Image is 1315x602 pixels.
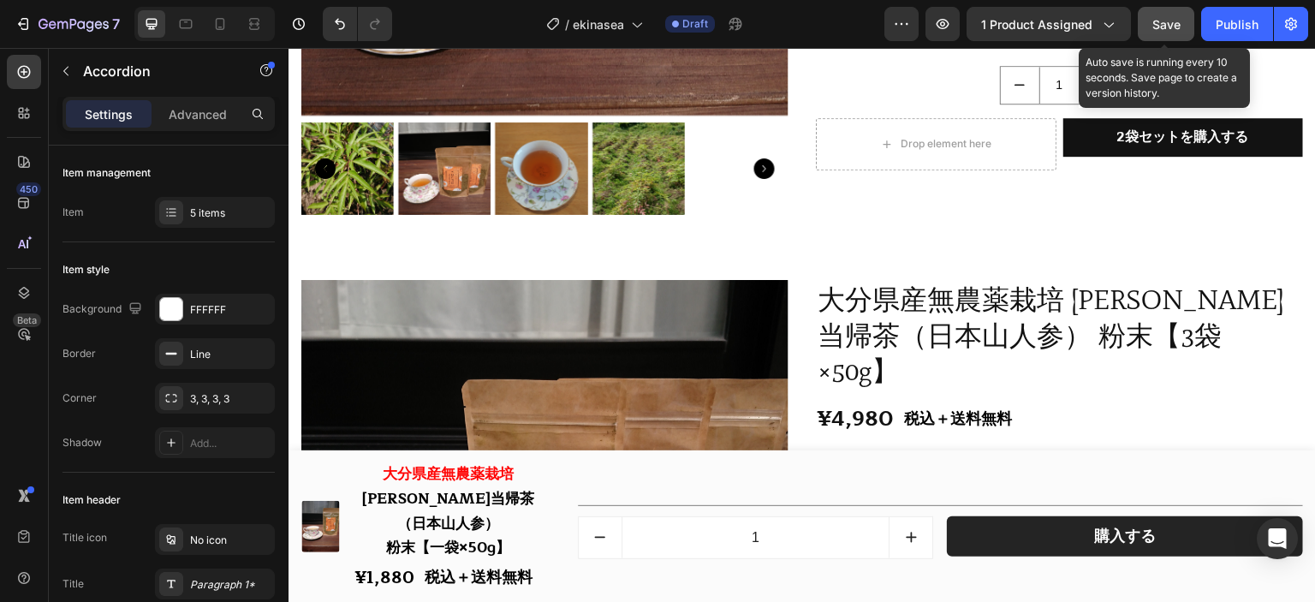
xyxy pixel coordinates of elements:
[62,205,84,220] div: Item
[565,15,569,33] span: /
[775,70,1015,109] button: 2袋セットを購入する
[62,165,151,181] div: Item management
[16,182,41,196] div: 450
[190,533,271,548] div: No icon
[62,390,97,406] div: Corner
[62,298,146,321] div: Background
[333,469,602,510] input: quantity
[13,313,41,327] div: Beta
[85,105,133,123] p: Settings
[289,48,1315,602] iframe: Design area
[62,530,107,545] div: Title icon
[806,479,867,498] div: 購入する
[829,77,961,102] div: 2袋セットを購入する
[682,16,708,32] span: Draft
[658,468,1015,509] button: 購入する
[1201,7,1273,41] button: Publish
[190,577,271,593] div: Paragraph 1*
[190,391,271,407] div: 3, 3, 3, 3
[573,15,624,33] span: ekinasea
[1216,15,1258,33] div: Publish
[712,19,751,56] button: decrement
[527,232,1015,343] h1: 大分県産無農薬栽培 [PERSON_NAME]当帰茶（日本山人参） 粉末【3袋×50g】
[792,19,830,56] button: increment
[1138,7,1194,41] button: Save
[967,7,1131,41] button: 1 product assigned
[62,435,102,450] div: Shadow
[94,414,225,438] strong: 大分県産無農薬栽培
[62,346,96,361] div: Border
[74,438,246,488] strong: [PERSON_NAME]当帰茶（日本山人参）
[190,347,271,362] div: Line
[466,110,486,131] button: Carousel Next Arrow
[616,362,723,379] strong: 税込＋送料無料
[62,576,84,592] div: Title
[1152,17,1181,32] span: Save
[290,469,333,510] button: decrement
[64,518,127,543] div: ¥1,880
[7,7,128,41] button: 7
[62,262,110,277] div: Item style
[169,105,227,123] p: Advanced
[112,14,120,34] p: 7
[981,15,1092,33] span: 1 product assigned
[190,302,271,318] div: FFFFFF
[601,469,644,510] button: increment
[190,436,271,451] div: Add...
[62,492,121,508] div: Item header
[135,516,243,542] strong: 税込＋送料無料
[98,487,222,512] strong: 粉末【一袋×50g】
[612,89,703,103] div: Drop element here
[83,61,229,81] p: Accordion
[527,356,607,386] div: ¥4,980
[323,7,392,41] div: Undo/Redo
[751,19,792,56] input: quantity
[1257,518,1298,559] div: Open Intercom Messenger
[190,206,271,221] div: 5 items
